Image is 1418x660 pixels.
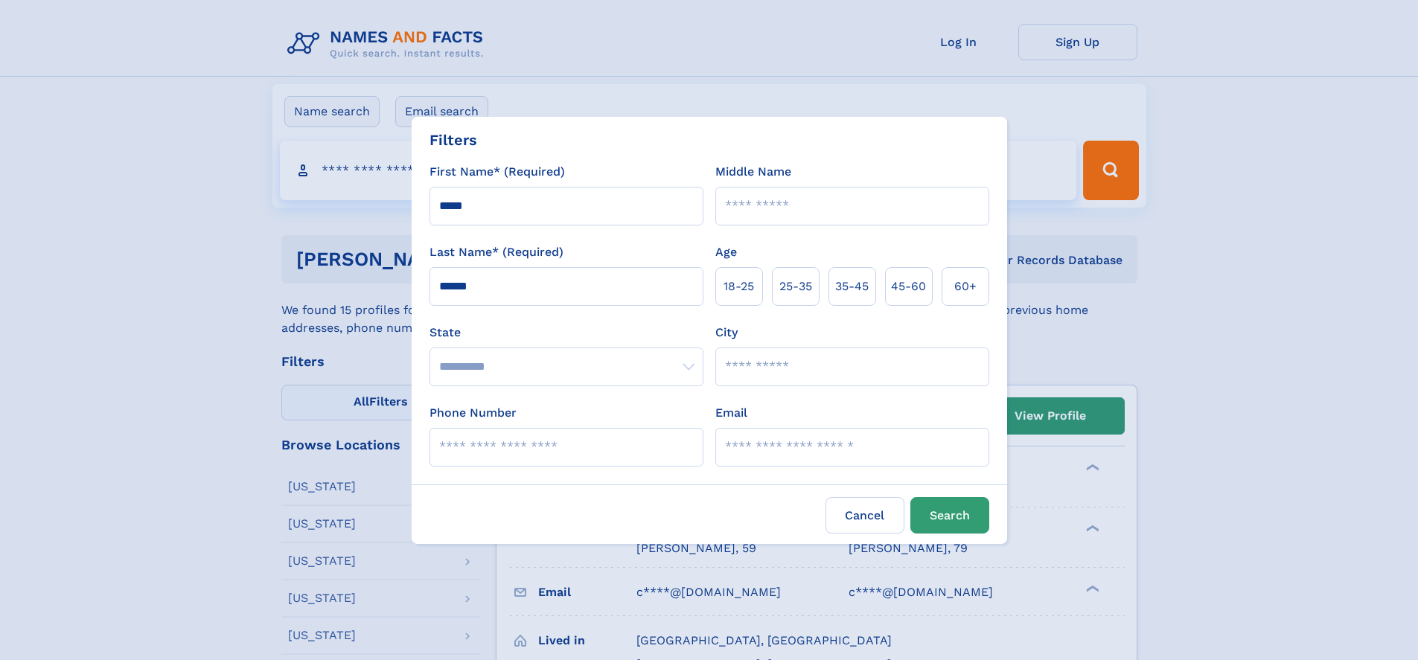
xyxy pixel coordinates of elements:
[825,497,904,534] label: Cancel
[429,243,563,261] label: Last Name* (Required)
[715,404,747,422] label: Email
[954,278,977,295] span: 60+
[429,404,517,422] label: Phone Number
[429,163,565,181] label: First Name* (Required)
[429,324,703,342] label: State
[891,278,926,295] span: 45‑60
[779,278,812,295] span: 25‑35
[429,129,477,151] div: Filters
[835,278,869,295] span: 35‑45
[724,278,754,295] span: 18‑25
[715,324,738,342] label: City
[715,243,737,261] label: Age
[910,497,989,534] button: Search
[715,163,791,181] label: Middle Name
